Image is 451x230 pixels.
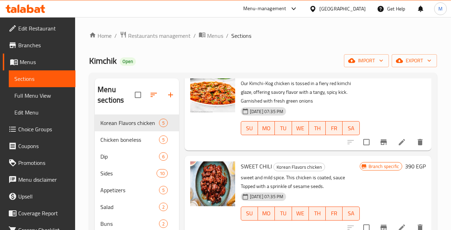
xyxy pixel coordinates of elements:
[438,5,443,13] span: M
[326,121,343,135] button: FR
[292,207,309,221] button: WE
[128,32,191,40] span: Restaurants management
[18,24,70,33] span: Edit Restaurant
[375,134,392,151] button: Branch-specific-item
[159,135,168,144] div: items
[244,123,255,133] span: SU
[100,186,159,194] span: Appetizers
[412,134,429,151] button: delete
[18,125,70,133] span: Choice Groups
[312,123,323,133] span: TH
[241,121,258,135] button: SU
[261,208,272,218] span: MO
[359,135,374,149] span: Select to update
[20,58,70,66] span: Menus
[18,175,70,184] span: Menu disclaimer
[159,221,167,227] span: 2
[89,31,437,40] nav: breadcrumb
[366,163,402,170] span: Branch specific
[162,86,179,103] button: Add section
[95,114,179,131] div: Korean Flavors chicken5
[247,108,286,115] span: [DATE] 07:35 PM
[319,5,366,13] div: [GEOGRAPHIC_DATA]
[397,56,431,65] span: export
[159,203,168,211] div: items
[241,161,272,172] span: SWEET CHILI
[193,32,196,40] li: /
[295,208,306,218] span: WE
[120,31,191,40] a: Restaurants management
[274,163,325,171] span: Korean Flavors chicken
[100,152,159,161] span: Dip
[131,88,145,102] span: Select all sections
[326,207,343,221] button: FR
[292,121,309,135] button: WE
[258,207,275,221] button: MO
[261,123,272,133] span: MO
[275,207,292,221] button: TU
[159,187,167,194] span: 5
[159,219,168,228] div: items
[278,123,289,133] span: TU
[18,159,70,167] span: Promotions
[100,169,156,177] span: Sides
[190,68,235,112] img: THE CLASSIC: KIMCHIK OG
[241,173,360,191] p: sweet and mild spice. This chicken is coated, sauce Topped with a sprinkle of sesame seeds.
[14,75,70,83] span: Sections
[18,209,70,217] span: Coverage Report
[3,54,75,70] a: Menus
[89,53,117,69] span: Kimchik
[344,54,389,67] button: import
[100,219,159,228] span: Buns
[343,207,359,221] button: SA
[243,5,286,13] div: Menu-management
[9,87,75,104] a: Full Menu View
[275,121,292,135] button: TU
[309,121,326,135] button: TH
[343,121,359,135] button: SA
[231,32,251,40] span: Sections
[159,152,168,161] div: items
[89,32,112,40] a: Home
[159,120,167,126] span: 5
[295,123,306,133] span: WE
[345,208,357,218] span: SA
[120,57,136,66] div: Open
[3,121,75,138] a: Choice Groups
[3,37,75,54] a: Branches
[95,131,179,148] div: Chicken boneless5
[345,123,357,133] span: SA
[199,31,223,40] a: Menus
[9,70,75,87] a: Sections
[159,186,168,194] div: items
[100,135,159,144] span: Chicken boneless
[100,119,159,127] span: Korean Flavors chicken
[350,56,383,65] span: import
[18,192,70,201] span: Upsell
[100,203,159,211] span: Salad
[190,161,235,206] img: SWEET CHILI
[14,108,70,117] span: Edit Menu
[278,208,289,218] span: TU
[405,161,426,171] h6: 390 EGP
[329,123,340,133] span: FR
[159,137,167,143] span: 5
[95,148,179,165] div: Dip6
[309,207,326,221] button: TH
[329,208,340,218] span: FR
[157,170,167,177] span: 10
[157,169,168,177] div: items
[226,32,228,40] li: /
[18,142,70,150] span: Coupons
[145,86,162,103] span: Sort sections
[247,193,286,200] span: [DATE] 07:35 PM
[95,165,179,182] div: Sides10
[120,58,136,64] span: Open
[95,198,179,215] div: Salad2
